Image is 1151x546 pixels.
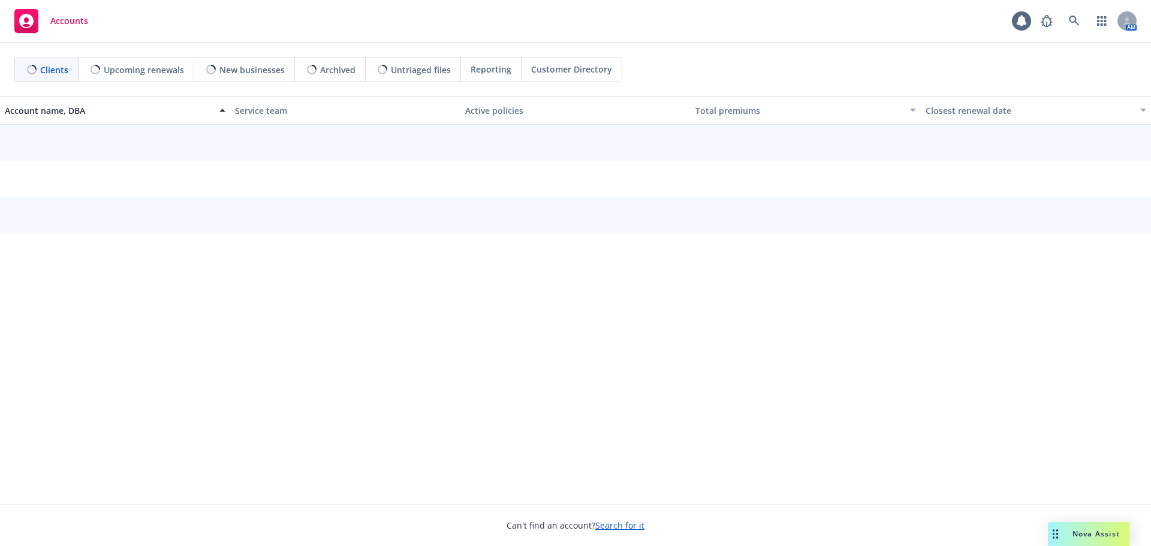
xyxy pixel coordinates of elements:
a: Report a Bug [1035,9,1059,33]
a: Search for it [595,520,644,531]
span: Clients [40,64,68,76]
span: Archived [320,64,355,76]
div: Drag to move [1048,522,1063,546]
div: Service team [235,104,456,117]
div: Active policies [465,104,686,117]
a: Accounts [10,4,93,38]
span: New businesses [219,64,285,76]
a: Search [1062,9,1086,33]
button: Total premiums [691,96,921,125]
button: Nova Assist [1048,522,1129,546]
button: Active policies [460,96,691,125]
a: Switch app [1090,9,1114,33]
span: Accounts [50,16,88,26]
span: Upcoming renewals [104,64,184,76]
div: Account name, DBA [5,104,212,117]
button: Service team [230,96,460,125]
div: Total premiums [695,104,903,117]
div: Closest renewal date [926,104,1133,117]
span: Can't find an account? [507,519,644,532]
span: Reporting [471,63,511,76]
span: Nova Assist [1072,529,1120,539]
span: Customer Directory [531,63,612,76]
button: Closest renewal date [921,96,1151,125]
span: Untriaged files [391,64,451,76]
